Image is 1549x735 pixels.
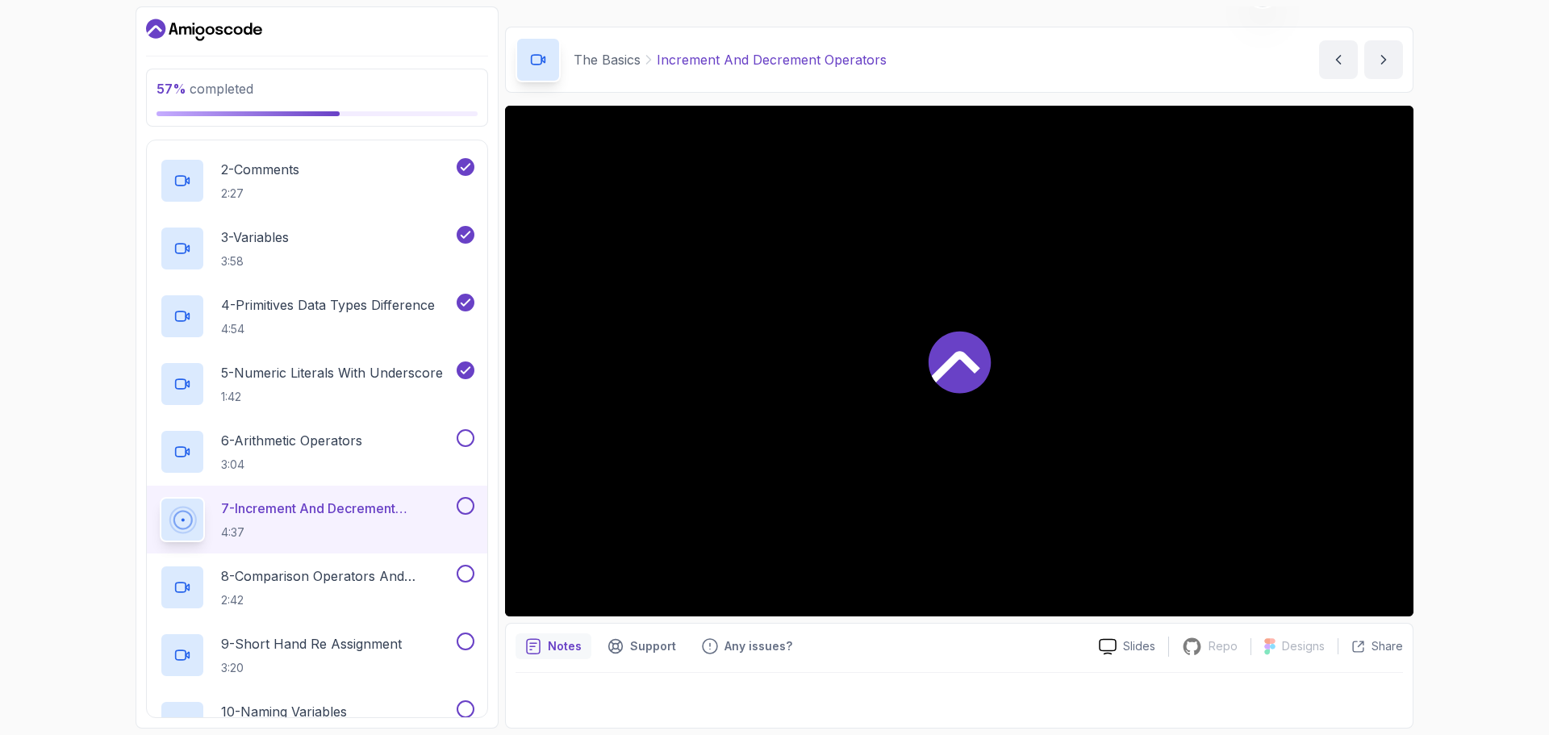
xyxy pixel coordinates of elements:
[221,363,443,382] p: 5 - Numeric Literals With Underscore
[221,321,435,337] p: 4:54
[221,457,362,473] p: 3:04
[630,638,676,654] p: Support
[221,431,362,450] p: 6 - Arithmetic Operators
[221,634,402,654] p: 9 - Short Hand Re Assignment
[221,295,435,315] p: 4 - Primitives Data Types Difference
[1364,40,1403,79] button: next content
[221,160,299,179] p: 2 - Comments
[221,499,453,518] p: 7 - Increment And Decrement Operators
[657,50,887,69] p: Increment And Decrement Operators
[548,638,582,654] p: Notes
[516,633,591,659] button: notes button
[160,158,474,203] button: 2-Comments2:27
[221,389,443,405] p: 1:42
[160,226,474,271] button: 3-Variables3:58
[1086,638,1168,655] a: Slides
[221,592,453,608] p: 2:42
[1123,638,1155,654] p: Slides
[221,566,453,586] p: 8 - Comparison Operators and Booleans
[1319,40,1358,79] button: previous content
[221,228,289,247] p: 3 - Variables
[221,524,453,541] p: 4:37
[160,429,474,474] button: 6-Arithmetic Operators3:04
[160,633,474,678] button: 9-Short Hand Re Assignment3:20
[160,294,474,339] button: 4-Primitives Data Types Difference4:54
[1372,638,1403,654] p: Share
[598,633,686,659] button: Support button
[724,638,792,654] p: Any issues?
[221,660,402,676] p: 3:20
[692,633,802,659] button: Feedback button
[221,253,289,269] p: 3:58
[157,81,186,97] span: 57 %
[221,186,299,202] p: 2:27
[160,497,474,542] button: 7-Increment And Decrement Operators4:37
[146,17,262,43] a: Dashboard
[1338,638,1403,654] button: Share
[160,361,474,407] button: 5-Numeric Literals With Underscore1:42
[221,702,347,721] p: 10 - Naming Variables
[574,50,641,69] p: The Basics
[160,565,474,610] button: 8-Comparison Operators and Booleans2:42
[157,81,253,97] span: completed
[1282,638,1325,654] p: Designs
[1209,638,1238,654] p: Repo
